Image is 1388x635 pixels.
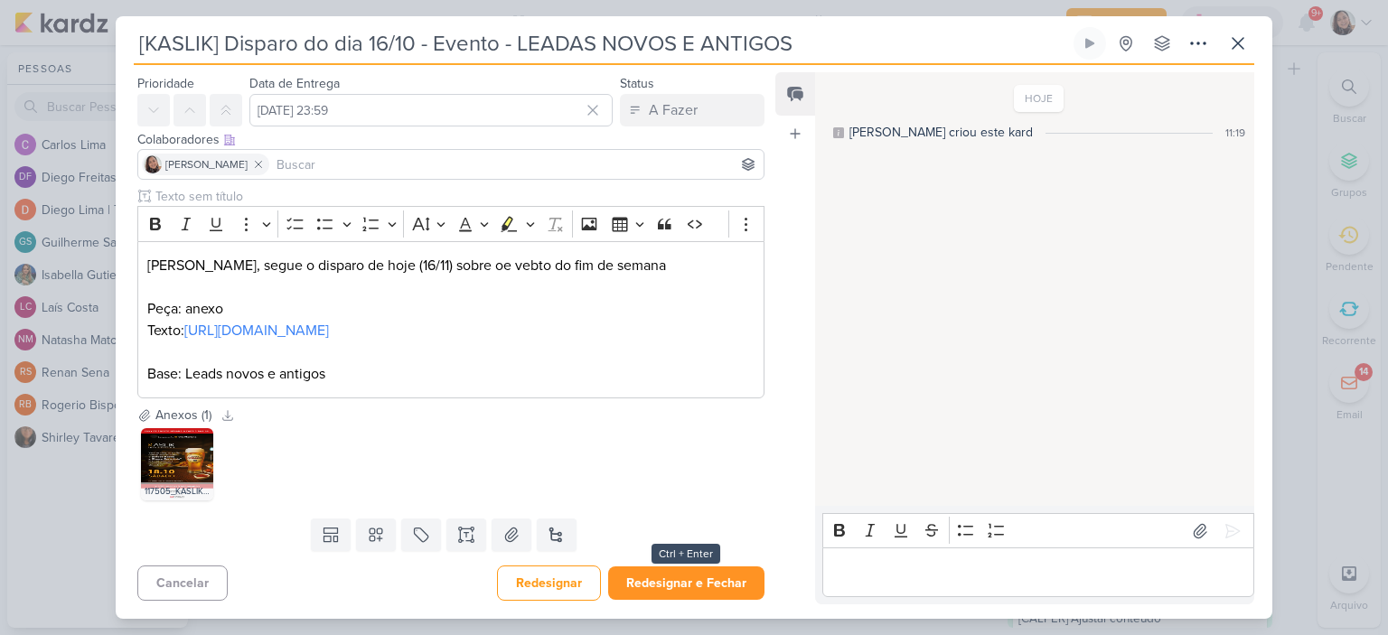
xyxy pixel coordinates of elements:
div: Ctrl + Enter [652,544,720,564]
button: Redesignar [497,565,601,601]
div: Colaboradores [137,130,764,149]
button: A Fazer [620,94,764,126]
label: Status [620,76,654,91]
div: A Fazer [649,99,698,121]
label: Data de Entrega [249,76,340,91]
input: Buscar [273,154,760,175]
label: Prioridade [137,76,194,91]
div: Editor editing area: main [822,547,1254,597]
input: Texto sem título [152,187,764,206]
p: Peça: anexo [147,298,755,320]
img: Sharlene Khoury [144,155,162,173]
div: Anexos (1) [155,406,211,425]
a: [URL][DOMAIN_NAME] [184,322,329,340]
div: Editor editing area: main [137,241,764,399]
div: 11:19 [1225,125,1245,141]
p: Texto: [147,320,755,341]
input: Kard Sem Título [134,27,1070,60]
div: Editor toolbar [822,513,1254,548]
div: Editor toolbar [137,206,764,241]
img: Xrsmjk3WTXjj1CnsOPAJ1NYWlgvVVt-metaMTE3NTA1X0tBU0xJSyBfIEUtTUFJTCBNS1QgXyBLQVNMSUsgSUJJUkFQVUVSQS... [141,428,213,500]
button: Redesignar e Fechar [608,566,764,600]
input: Select a date [249,94,613,126]
p: Base: Leads novos e antigos [147,363,755,385]
div: Este log é visível à todos no kard [833,127,844,138]
button: Cancelar [137,565,228,601]
span: [PERSON_NAME] [165,156,248,173]
div: 117505_KASLIK _ E-MAIL MKT _ KASLIK IBIRAPUERA _ CHOPP GERMANIA _ 18.10.jpg [141,482,213,500]
div: Sharlene criou este kard [849,123,1033,142]
p: [PERSON_NAME], segue o disparo de hoje (16/11) sobre oe vebto do fim de semana [147,255,755,276]
div: Ligar relógio [1083,36,1097,51]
